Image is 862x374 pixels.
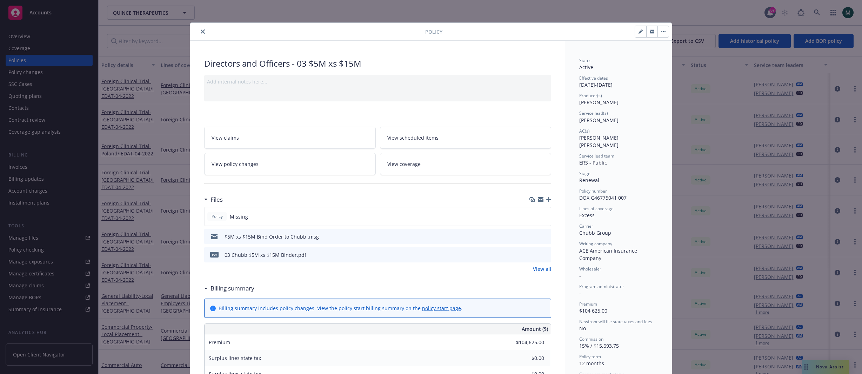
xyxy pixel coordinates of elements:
div: Billing summary [204,284,254,293]
a: View policy changes [204,153,376,175]
span: Producer(s) [579,93,602,99]
span: Policy number [579,188,607,194]
span: Carrier [579,223,593,229]
span: Effective dates [579,75,608,81]
span: Writing company [579,241,612,247]
span: pdf [210,252,219,257]
a: policy start page [422,305,461,312]
span: Active [579,64,593,71]
span: ERS - Public [579,159,607,166]
span: Renewal [579,177,599,183]
span: 12 months [579,360,604,367]
div: 03 Chubb $5M xs $15M Binder.pdf [225,251,306,259]
span: [PERSON_NAME] [579,99,619,106]
span: Premium [579,301,597,307]
span: Newfront will file state taxes and fees [579,319,652,325]
a: View claims [204,127,376,149]
span: - [579,272,581,279]
span: View scheduled items [387,134,439,141]
div: Add internal notes here... [207,78,548,85]
a: View coverage [380,153,552,175]
span: ACE American Insurance Company [579,247,639,261]
span: AC(s) [579,128,590,134]
input: 0.00 [503,353,548,363]
div: $5M xs $15M Bind Order to Chubb .msg [225,233,319,240]
button: preview file [542,251,548,259]
div: Billing summary includes policy changes. View the policy start billing summary on the . [219,305,462,312]
span: Service lead team [579,153,614,159]
button: preview file [542,233,548,240]
span: [PERSON_NAME] [579,117,619,123]
span: Surplus lines state tax [209,355,261,361]
span: DOX G46775041 007 [579,194,627,201]
button: download file [531,233,536,240]
span: Lines of coverage [579,206,614,212]
span: View claims [212,134,239,141]
a: View all [533,265,551,273]
h3: Billing summary [211,284,254,293]
span: 15% / $15,693.75 [579,342,619,349]
div: Files [204,195,223,204]
span: [PERSON_NAME], [PERSON_NAME] [579,134,621,148]
div: Excess [579,212,658,219]
span: Service lead(s) [579,110,608,116]
span: View policy changes [212,160,259,168]
button: download file [531,251,536,259]
span: Wholesaler [579,266,601,272]
span: Stage [579,171,590,176]
span: Chubb Group [579,229,611,236]
span: Program administrator [579,283,624,289]
div: [DATE] - [DATE] [579,75,658,88]
span: View coverage [387,160,421,168]
span: Premium [209,339,230,346]
span: No [579,325,586,332]
span: Status [579,58,592,64]
div: Directors and Officers - 03 $5M xs $15M [204,58,551,69]
span: $104,625.00 [579,307,607,314]
button: close [199,27,207,36]
input: 0.00 [503,337,548,348]
span: Missing [230,213,248,220]
h3: Files [211,195,223,204]
span: - [579,290,581,296]
span: Policy [425,28,442,35]
a: View scheduled items [380,127,552,149]
span: Policy term [579,354,601,360]
span: Policy [210,213,224,220]
span: Amount ($) [522,325,548,333]
span: Commission [579,336,603,342]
